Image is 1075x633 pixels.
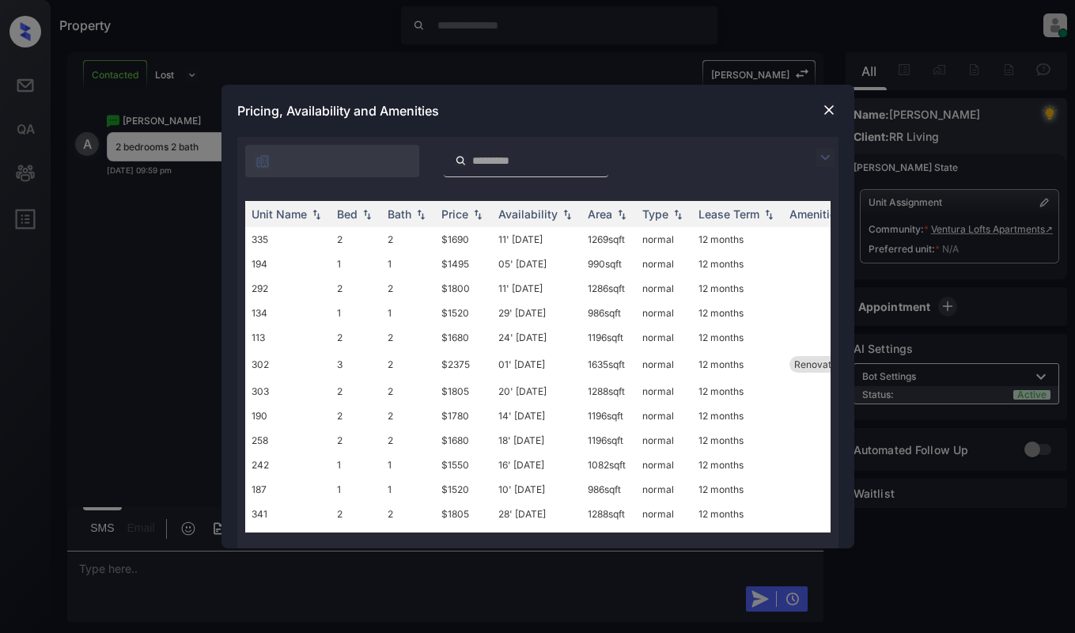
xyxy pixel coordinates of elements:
[331,526,381,555] td: 2
[381,325,435,350] td: 2
[642,207,668,221] div: Type
[388,207,411,221] div: Bath
[245,502,331,526] td: 341
[559,209,575,220] img: sorting
[381,276,435,301] td: 2
[581,227,636,252] td: 1269 sqft
[692,301,783,325] td: 12 months
[581,453,636,477] td: 1082 sqft
[331,502,381,526] td: 2
[492,350,581,379] td: 01' [DATE]
[331,477,381,502] td: 1
[252,207,307,221] div: Unit Name
[381,227,435,252] td: 2
[381,502,435,526] td: 2
[581,350,636,379] td: 1635 sqft
[636,276,692,301] td: normal
[636,502,692,526] td: normal
[670,209,686,220] img: sorting
[816,148,835,167] img: icon-zuma
[435,325,492,350] td: $1680
[331,428,381,453] td: 2
[245,227,331,252] td: 335
[636,252,692,276] td: normal
[435,526,492,555] td: $1699
[435,502,492,526] td: $1805
[245,477,331,502] td: 187
[614,209,630,220] img: sorting
[581,526,636,555] td: 1269 sqft
[245,276,331,301] td: 292
[581,404,636,428] td: 1196 sqft
[581,502,636,526] td: 1288 sqft
[308,209,324,220] img: sorting
[245,252,331,276] td: 194
[789,207,842,221] div: Amenities
[692,276,783,301] td: 12 months
[581,379,636,404] td: 1288 sqft
[692,404,783,428] td: 12 months
[692,379,783,404] td: 12 months
[794,358,842,370] span: Renovated
[435,404,492,428] td: $1780
[470,209,486,220] img: sorting
[331,404,381,428] td: 2
[221,85,854,137] div: Pricing, Availability and Amenities
[245,379,331,404] td: 303
[245,325,331,350] td: 113
[636,526,692,555] td: normal
[413,209,429,220] img: sorting
[331,276,381,301] td: 2
[692,477,783,502] td: 12 months
[245,301,331,325] td: 134
[331,227,381,252] td: 2
[331,301,381,325] td: 1
[636,428,692,453] td: normal
[698,207,759,221] div: Lease Term
[492,526,581,555] td: 15' [DATE]
[435,453,492,477] td: $1550
[381,477,435,502] td: 1
[636,301,692,325] td: normal
[692,350,783,379] td: 12 months
[435,276,492,301] td: $1800
[692,227,783,252] td: 12 months
[441,207,468,221] div: Price
[381,252,435,276] td: 1
[381,301,435,325] td: 1
[492,301,581,325] td: 29' [DATE]
[492,453,581,477] td: 16' [DATE]
[381,526,435,555] td: 2
[435,477,492,502] td: $1520
[331,379,381,404] td: 2
[636,350,692,379] td: normal
[692,252,783,276] td: 12 months
[435,252,492,276] td: $1495
[692,428,783,453] td: 12 months
[331,252,381,276] td: 1
[692,325,783,350] td: 12 months
[492,227,581,252] td: 11' [DATE]
[692,453,783,477] td: 12 months
[381,350,435,379] td: 2
[435,350,492,379] td: $2375
[331,325,381,350] td: 2
[581,428,636,453] td: 1196 sqft
[331,350,381,379] td: 3
[692,526,783,555] td: 12 months
[245,526,331,555] td: 346
[359,209,375,220] img: sorting
[761,209,777,220] img: sorting
[636,453,692,477] td: normal
[492,404,581,428] td: 14' [DATE]
[255,154,271,169] img: icon-zuma
[331,453,381,477] td: 1
[381,428,435,453] td: 2
[245,453,331,477] td: 242
[381,404,435,428] td: 2
[492,502,581,526] td: 28' [DATE]
[245,428,331,453] td: 258
[492,276,581,301] td: 11' [DATE]
[636,379,692,404] td: normal
[435,428,492,453] td: $1680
